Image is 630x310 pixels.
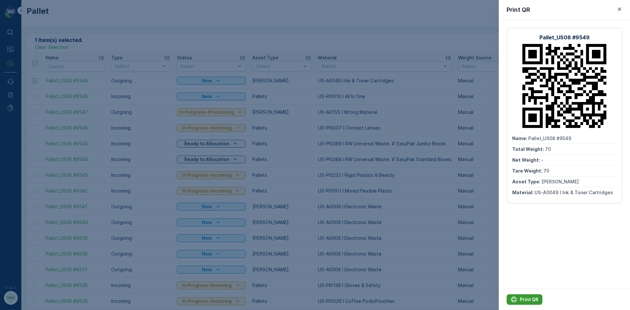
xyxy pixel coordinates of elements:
[22,108,65,113] span: Pallet_US08 #9547
[6,140,37,146] span: Tare Weight :
[512,179,541,184] span: Asset Type :
[289,6,339,13] p: Pallet_US08 #9547
[545,146,551,152] span: 70
[35,151,72,156] span: [PERSON_NAME]
[543,168,549,174] span: 70
[6,151,35,156] span: Asset Type :
[520,296,538,303] p: Print QR
[507,294,542,305] button: Print QR
[512,157,541,163] span: Net Weight :
[541,157,543,163] span: -
[28,162,89,167] span: US-A0155 I Wrong Material
[507,5,530,14] p: Print QR
[535,190,613,195] span: US-A0049 I Ink & Toner Cartridges
[512,190,535,195] span: Material :
[37,140,43,146] span: 70
[512,135,528,141] span: Name :
[512,168,543,174] span: Tare Weight :
[528,135,571,141] span: Pallet_US08 #9549
[539,33,590,41] p: Pallet_US08 #9549
[6,118,38,124] span: Total Weight :
[512,146,545,152] span: Total Weight :
[6,108,22,113] span: Name :
[541,179,579,184] span: [PERSON_NAME]
[6,129,34,135] span: Net Weight :
[6,162,28,167] span: Material :
[34,129,37,135] span: -
[38,118,44,124] span: 70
